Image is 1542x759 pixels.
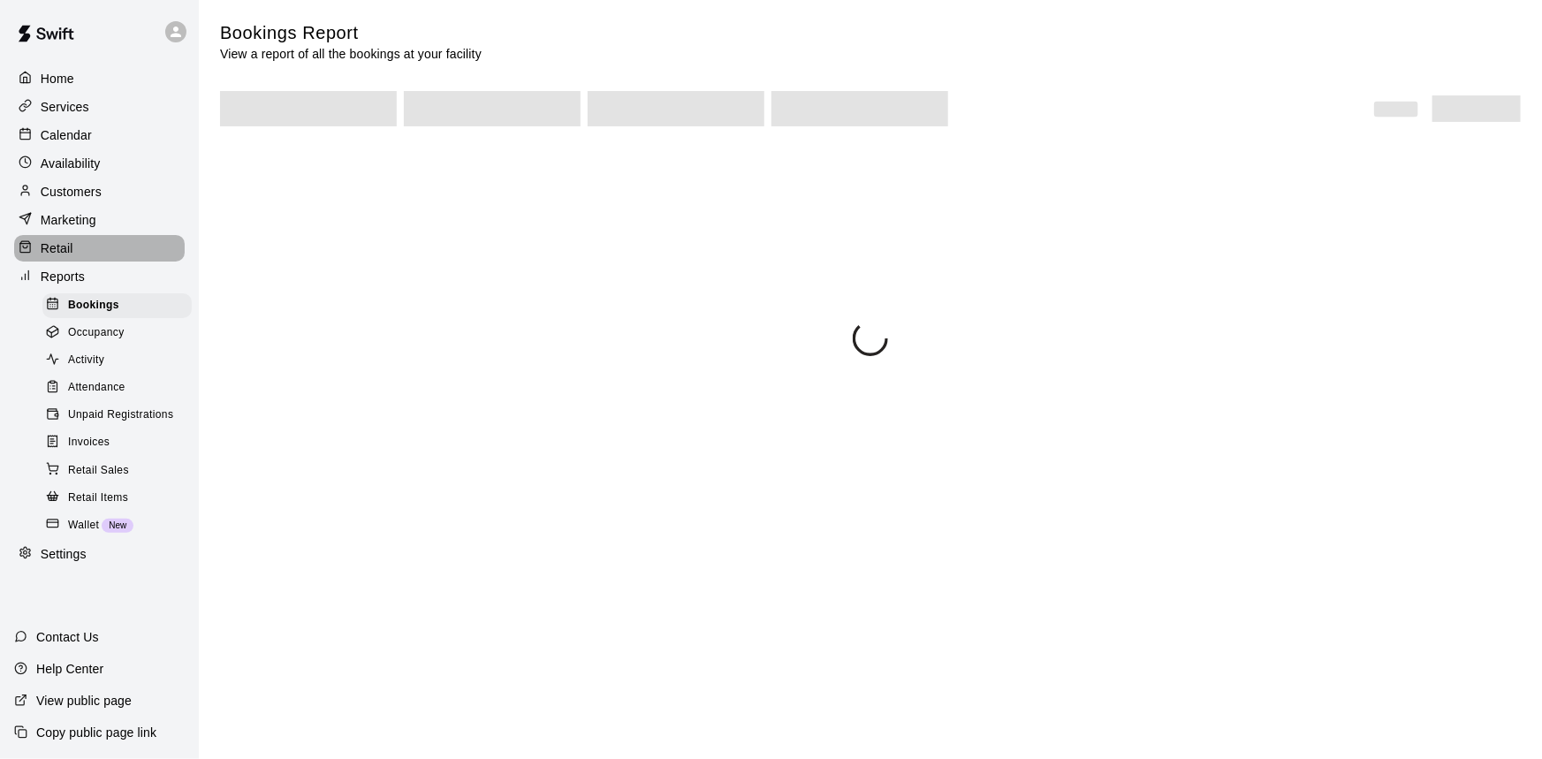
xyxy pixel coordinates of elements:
[42,486,192,511] div: Retail Items
[220,45,482,63] p: View a report of all the bookings at your facility
[14,542,185,568] a: Settings
[68,517,99,535] span: Wallet
[42,402,199,429] a: Unpaid Registrations
[41,155,101,172] p: Availability
[41,545,87,563] p: Settings
[14,263,185,290] a: Reports
[42,293,192,318] div: Bookings
[14,235,185,262] a: Retail
[68,462,129,480] span: Retail Sales
[42,484,199,512] a: Retail Items
[14,122,185,148] a: Calendar
[42,292,199,319] a: Bookings
[36,628,99,646] p: Contact Us
[68,490,128,507] span: Retail Items
[68,379,125,397] span: Attendance
[14,94,185,120] a: Services
[68,434,110,452] span: Invoices
[41,98,89,116] p: Services
[41,211,96,229] p: Marketing
[42,347,199,375] a: Activity
[36,660,103,678] p: Help Center
[68,352,104,369] span: Activity
[36,724,156,741] p: Copy public page link
[14,150,185,177] a: Availability
[36,692,132,710] p: View public page
[42,319,199,346] a: Occupancy
[42,403,192,428] div: Unpaid Registrations
[42,430,192,455] div: Invoices
[41,268,85,285] p: Reports
[42,457,199,484] a: Retail Sales
[42,512,199,539] a: WalletNew
[68,324,125,342] span: Occupancy
[41,239,73,257] p: Retail
[14,207,185,233] a: Marketing
[220,21,482,45] h5: Bookings Report
[41,126,92,144] p: Calendar
[41,70,74,87] p: Home
[42,459,192,483] div: Retail Sales
[42,375,199,402] a: Attendance
[68,406,173,424] span: Unpaid Registrations
[42,429,199,457] a: Invoices
[42,348,192,373] div: Activity
[14,65,185,92] a: Home
[42,321,192,345] div: Occupancy
[102,520,133,530] span: New
[68,297,119,315] span: Bookings
[41,183,102,201] p: Customers
[42,513,192,538] div: WalletNew
[42,376,192,400] div: Attendance
[14,178,185,205] a: Customers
